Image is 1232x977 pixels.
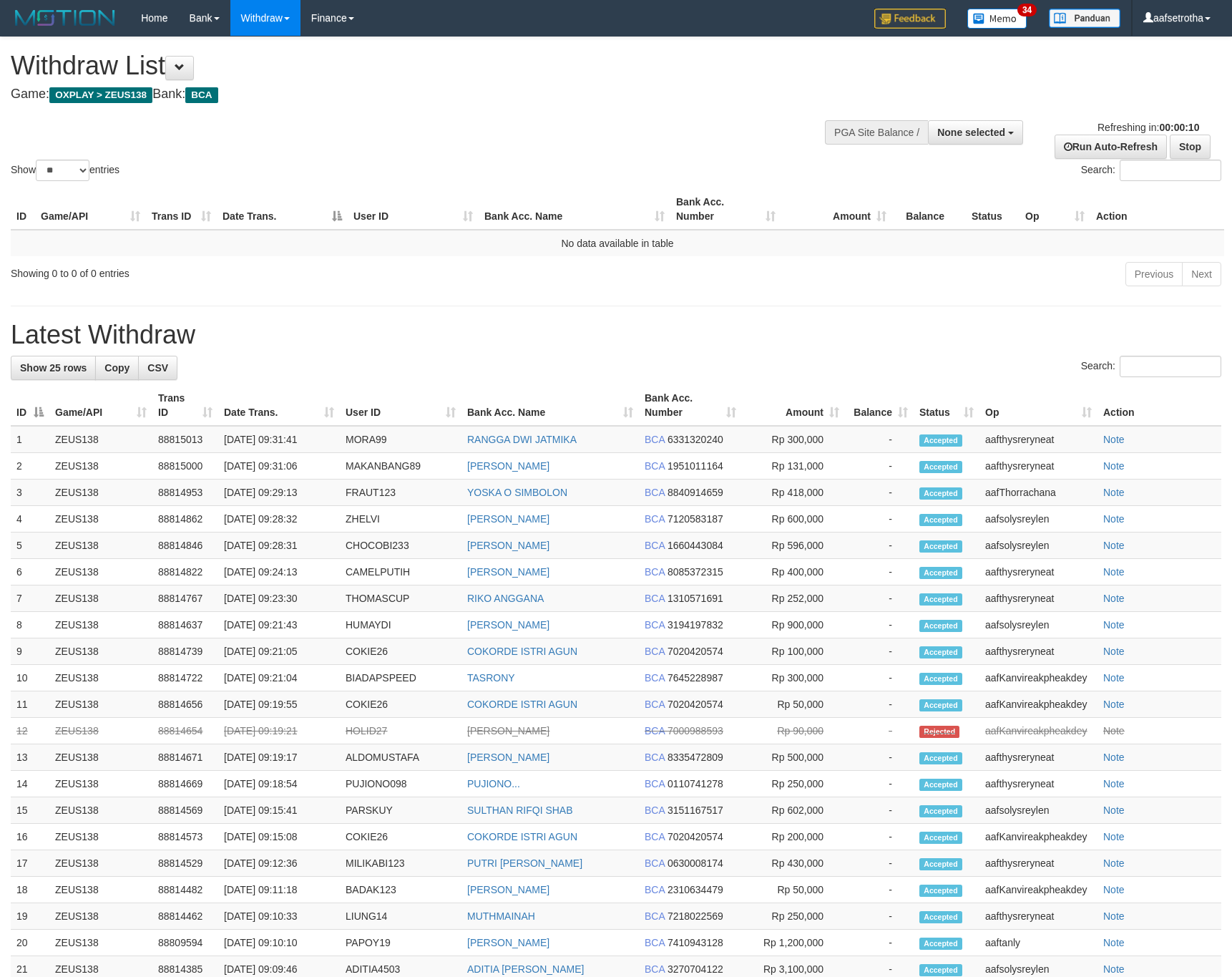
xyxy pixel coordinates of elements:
a: Note [1103,831,1125,842]
td: PUJIONO098 [340,771,461,797]
img: Feedback.jpg [874,9,946,29]
a: Note [1103,672,1125,684]
td: 18 [11,877,49,903]
span: Accepted [919,752,962,764]
td: FRAUT123 [340,480,461,506]
img: panduan.png [1049,9,1120,28]
th: Balance [892,189,966,230]
span: Accepted [919,832,962,844]
a: Note [1103,805,1125,816]
a: ADITIA [PERSON_NAME] [467,963,584,975]
a: [PERSON_NAME] [467,884,549,895]
td: aafthysreryneat [979,426,1097,453]
span: BCA [645,487,665,498]
span: Copy 1660443084 to clipboard [668,540,723,551]
button: None selected [928,120,1023,145]
a: Next [1182,262,1221,286]
td: [DATE] 09:21:43 [218,612,340,638]
td: Rp 430,000 [742,850,845,877]
span: Copy 2310634479 to clipboard [668,884,723,895]
a: Note [1103,566,1125,578]
td: [DATE] 09:31:06 [218,453,340,480]
a: RANGGA DWI JATMIKA [467,434,577,445]
td: aafthysreryneat [979,559,1097,585]
th: Amount: activate to sort column ascending [742,385,845,426]
a: [PERSON_NAME] [467,937,549,948]
th: User ID: activate to sort column ascending [340,385,461,426]
td: ZEUS138 [49,744,152,771]
td: - [845,638,914,665]
span: Accepted [919,434,962,447]
td: [DATE] 09:24:13 [218,559,340,585]
td: aafThorrachana [979,480,1097,506]
span: Accepted [919,593,962,606]
td: Rp 90,000 [742,718,845,744]
th: Date Trans.: activate to sort column descending [217,189,348,230]
span: BCA [645,566,665,578]
span: Copy 7020420574 to clipboard [668,646,723,657]
label: Search: [1081,160,1221,181]
td: - [845,480,914,506]
label: Show entries [11,160,119,181]
span: BCA [645,884,665,895]
span: Copy 0110741278 to clipboard [668,778,723,789]
td: Rp 900,000 [742,612,845,638]
a: Note [1103,619,1125,631]
a: Note [1103,487,1125,498]
td: 13 [11,744,49,771]
td: Rp 100,000 [742,638,845,665]
td: 88814671 [152,744,218,771]
th: Action [1090,189,1224,230]
th: Game/API: activate to sort column ascending [35,189,146,230]
td: aafthysreryneat [979,585,1097,612]
span: Copy [104,362,129,374]
a: PUJIONO... [467,778,520,789]
th: Status [966,189,1020,230]
span: Accepted [919,487,962,500]
span: Copy 7020420574 to clipboard [668,831,723,842]
td: 88814767 [152,585,218,612]
td: BIADAPSPEED [340,665,461,691]
td: 9 [11,638,49,665]
td: MORA99 [340,426,461,453]
a: [PERSON_NAME] [467,513,549,525]
h1: Latest Withdraw [11,321,1221,349]
td: 88814656 [152,691,218,718]
td: - [845,585,914,612]
td: Rp 200,000 [742,824,845,850]
td: 88814739 [152,638,218,665]
a: Note [1103,752,1125,763]
td: [DATE] 09:12:36 [218,850,340,877]
span: 34 [1017,4,1037,16]
a: PUTRI [PERSON_NAME] [467,857,582,869]
td: - [845,612,914,638]
td: Rp 252,000 [742,585,845,612]
td: 3 [11,480,49,506]
td: - [845,877,914,903]
span: Copy 3151167517 to clipboard [668,805,723,816]
td: [DATE] 09:21:04 [218,665,340,691]
a: COKORDE ISTRI AGUN [467,699,577,710]
span: BCA [645,752,665,763]
span: Copy 7120583187 to clipboard [668,513,723,525]
a: [PERSON_NAME] [467,752,549,763]
td: 88814822 [152,559,218,585]
span: BCA [645,619,665,631]
span: Copy 8335472809 to clipboard [668,752,723,763]
a: Note [1103,513,1125,525]
a: Stop [1170,135,1211,159]
span: Rejected [919,726,959,738]
td: Rp 400,000 [742,559,845,585]
td: ALDOMUSTAFA [340,744,461,771]
a: Note [1103,857,1125,869]
td: COKIE26 [340,638,461,665]
span: Copy 7645228987 to clipboard [668,672,723,684]
span: Copy 0630008174 to clipboard [668,857,723,869]
td: - [845,744,914,771]
td: ZEUS138 [49,453,152,480]
td: Rp 131,000 [742,453,845,480]
td: [DATE] 09:19:17 [218,744,340,771]
th: Date Trans.: activate to sort column ascending [218,385,340,426]
td: MAKANBANG89 [340,453,461,480]
th: Action [1097,385,1221,426]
